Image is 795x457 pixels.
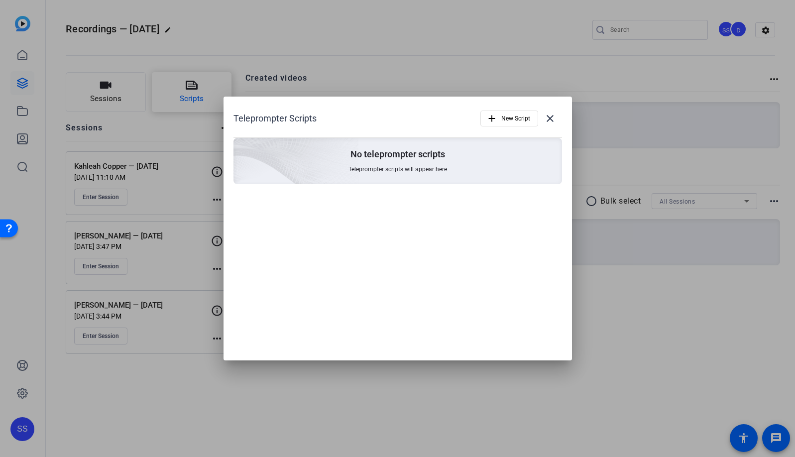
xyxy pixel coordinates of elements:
[350,148,445,160] p: No teleprompter scripts
[233,113,317,124] h1: Teleprompter Scripts
[544,113,556,124] mat-icon: close
[480,111,538,126] button: New Script
[486,113,497,124] mat-icon: add
[122,39,359,255] img: embarkstudio-empty-session.png
[348,165,447,173] span: Teleprompter scripts will appear here
[501,109,530,128] span: New Script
